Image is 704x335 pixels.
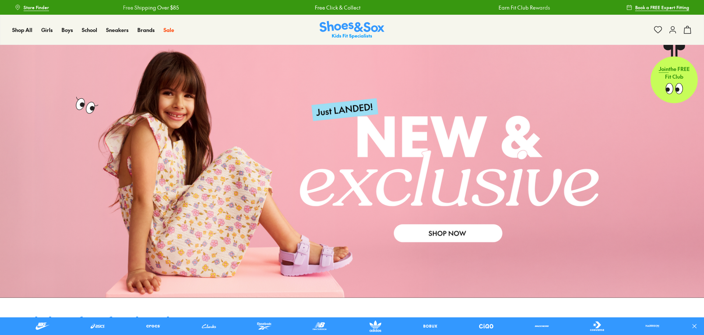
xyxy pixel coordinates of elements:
[651,44,698,103] a: Jointhe FREE Fit Club
[137,26,155,34] a: Brands
[61,26,73,34] a: Boys
[12,26,32,34] a: Shop All
[106,26,129,34] a: Sneakers
[499,4,550,11] a: Earn Fit Club Rewards
[320,21,384,39] img: SNS_Logo_Responsive.svg
[315,4,360,11] a: Free Click & Collect
[651,59,698,86] p: the FREE Fit Club
[24,4,49,11] span: Store Finder
[163,26,174,34] a: Sale
[635,4,689,11] span: Book a FREE Expert Fitting
[659,65,669,72] span: Join
[41,26,53,34] a: Girls
[123,4,179,11] a: Free Shipping Over $85
[82,26,97,34] a: School
[626,1,689,14] a: Book a FREE Expert Fitting
[15,1,49,14] a: Store Finder
[320,21,384,39] a: Shoes & Sox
